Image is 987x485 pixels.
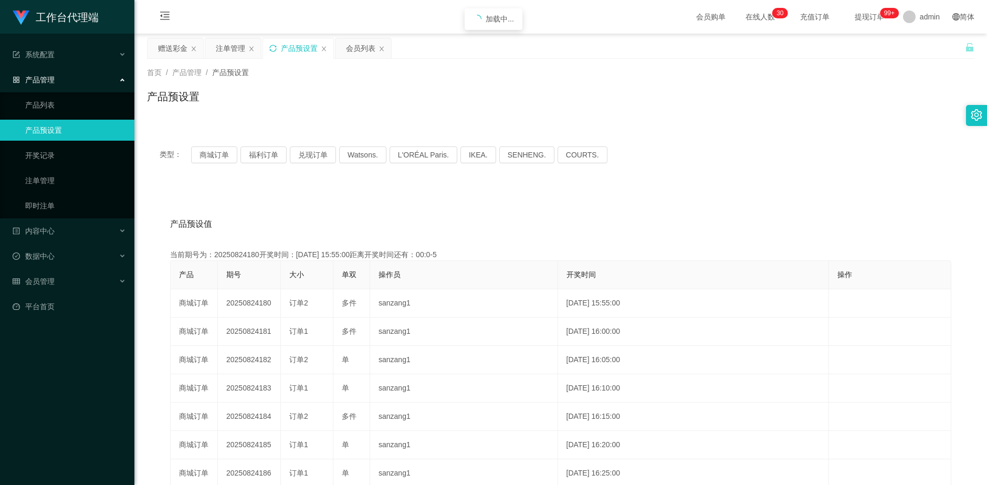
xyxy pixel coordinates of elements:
td: 20250824181 [218,318,281,346]
span: 数据中心 [13,252,55,260]
span: 多件 [342,299,356,307]
td: [DATE] 16:15:00 [558,403,829,431]
p: 3 [776,8,780,18]
i: 图标: close [248,46,255,52]
span: 订单2 [289,299,308,307]
button: 商城订单 [191,146,237,163]
div: 会员列表 [346,38,375,58]
button: SENHENG. [499,146,554,163]
td: sanzang1 [370,289,558,318]
button: 福利订单 [240,146,287,163]
span: / [166,68,168,77]
span: 单 [342,355,349,364]
span: 提现订单 [849,13,889,20]
td: 商城订单 [171,318,218,346]
td: 20250824182 [218,346,281,374]
span: 订单1 [289,327,308,335]
i: 图标: menu-fold [147,1,183,34]
a: 工作台代理端 [13,13,99,21]
td: sanzang1 [370,403,558,431]
td: 商城订单 [171,346,218,374]
p: 0 [780,8,784,18]
span: 订单2 [289,355,308,364]
td: 20250824184 [218,403,281,431]
span: 单 [342,440,349,449]
span: 内容中心 [13,227,55,235]
td: sanzang1 [370,431,558,459]
i: 图标: profile [13,227,20,235]
i: 图标: check-circle-o [13,252,20,260]
i: 图标: form [13,51,20,58]
span: 产品管理 [13,76,55,84]
span: 首页 [147,68,162,77]
td: 商城订单 [171,403,218,431]
div: 当前期号为：20250824180开奖时间：[DATE] 15:55:00距离开奖时间还有：00:0-5 [170,249,951,260]
button: L'ORÉAL Paris. [390,146,457,163]
i: 图标: setting [971,109,982,121]
span: 类型： [160,146,191,163]
a: 开奖记录 [25,145,126,166]
span: 产品管理 [172,68,202,77]
span: 多件 [342,412,356,420]
td: sanzang1 [370,374,558,403]
td: 20250824183 [218,374,281,403]
i: icon: loading [473,15,481,23]
span: 期号 [226,270,241,279]
i: 图标: appstore-o [13,76,20,83]
span: 加载中... [486,15,514,23]
a: 产品列表 [25,94,126,115]
sup: 958 [880,8,899,18]
span: 产品预设值 [170,218,212,230]
button: Watsons. [339,146,386,163]
span: 单双 [342,270,356,279]
span: 订单1 [289,440,308,449]
td: sanzang1 [370,346,558,374]
i: 图标: sync [269,45,277,52]
td: [DATE] 16:00:00 [558,318,829,346]
td: sanzang1 [370,318,558,346]
span: 操作员 [379,270,401,279]
td: 商城订单 [171,289,218,318]
i: 图标: close [191,46,197,52]
button: 兑现订单 [290,146,336,163]
td: 20250824185 [218,431,281,459]
span: 订单1 [289,384,308,392]
button: COURTS. [558,146,607,163]
a: 注单管理 [25,170,126,191]
div: 产品预设置 [281,38,318,58]
td: 20250824180 [218,289,281,318]
i: 图标: close [321,46,327,52]
span: 系统配置 [13,50,55,59]
td: [DATE] 15:55:00 [558,289,829,318]
span: 开奖时间 [566,270,596,279]
td: 商城订单 [171,374,218,403]
span: 单 [342,384,349,392]
td: [DATE] 16:05:00 [558,346,829,374]
a: 产品预设置 [25,120,126,141]
img: logo.9652507e.png [13,10,29,25]
span: 充值订单 [795,13,835,20]
span: 订单2 [289,412,308,420]
span: 大小 [289,270,304,279]
i: 图标: unlock [965,43,974,52]
td: [DATE] 16:10:00 [558,374,829,403]
i: 图标: close [379,46,385,52]
span: 会员管理 [13,277,55,286]
span: 产品预设置 [212,68,249,77]
sup: 30 [772,8,787,18]
button: IKEA. [460,146,496,163]
td: 商城订单 [171,431,218,459]
td: [DATE] 16:20:00 [558,431,829,459]
a: 即时注单 [25,195,126,216]
span: 产品 [179,270,194,279]
a: 图标: dashboard平台首页 [13,296,126,317]
span: 多件 [342,327,356,335]
i: 图标: global [952,13,960,20]
span: / [206,68,208,77]
h1: 产品预设置 [147,89,199,104]
h1: 工作台代理端 [36,1,99,34]
div: 赠送彩金 [158,38,187,58]
div: 注单管理 [216,38,245,58]
span: 操作 [837,270,852,279]
span: 订单1 [289,469,308,477]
